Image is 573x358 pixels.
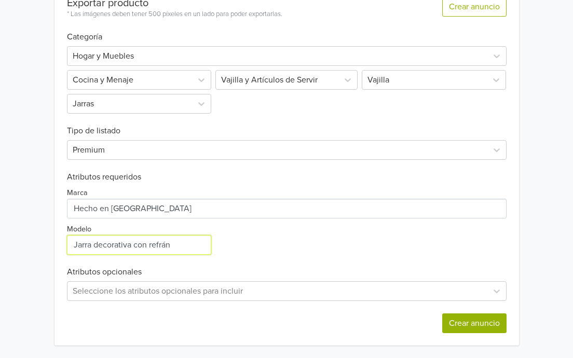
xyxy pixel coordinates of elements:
[67,9,282,20] div: * Las imágenes deben tener 500 píxeles en un lado para poder exportarlas.
[67,187,88,199] label: Marca
[67,267,507,277] h6: Atributos opcionales
[67,224,91,235] label: Modelo
[67,114,507,136] h6: Tipo de listado
[67,20,507,42] h6: Categoría
[442,313,507,333] button: Crear anuncio
[67,172,507,182] h6: Atributos requeridos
